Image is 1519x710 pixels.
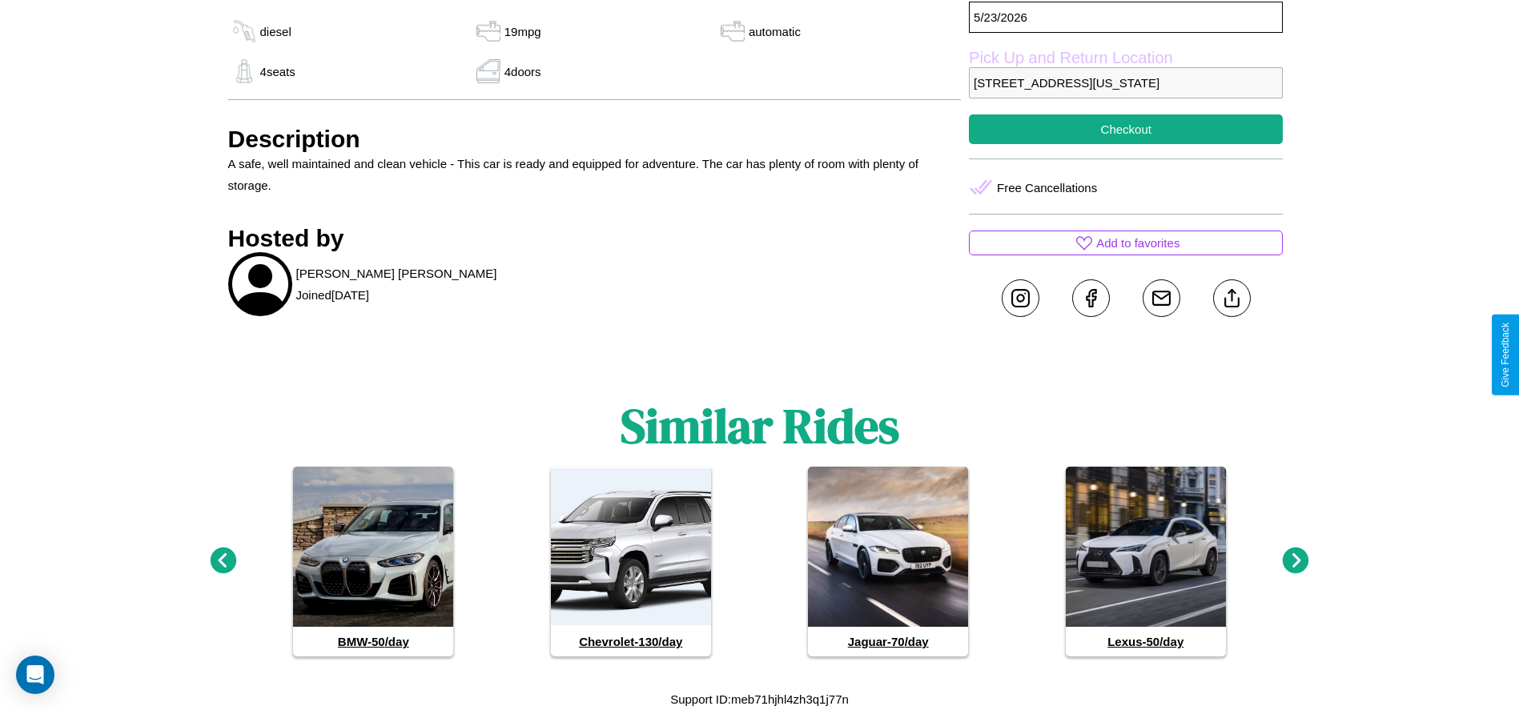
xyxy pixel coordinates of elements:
a: Lexus-50/day [1066,467,1226,656]
p: automatic [749,21,801,42]
img: gas [228,19,260,43]
div: Open Intercom Messenger [16,656,54,694]
img: gas [472,19,504,43]
img: gas [717,19,749,43]
p: A safe, well maintained and clean vehicle - This car is ready and equipped for adventure. The car... [228,153,962,196]
a: Chevrolet-130/day [551,467,711,656]
p: 4 doors [504,61,541,82]
p: 4 seats [260,61,295,82]
button: Add to favorites [969,231,1283,255]
a: BMW-50/day [293,467,453,656]
img: gas [472,59,504,83]
p: 19 mpg [504,21,541,42]
h3: Description [228,126,962,153]
button: Checkout [969,114,1283,144]
div: Give Feedback [1500,323,1511,387]
h3: Hosted by [228,225,962,252]
p: Free Cancellations [997,177,1097,199]
p: 5 / 23 / 2026 [969,2,1283,33]
h4: Jaguar - 70 /day [808,627,968,656]
h4: Lexus - 50 /day [1066,627,1226,656]
p: [PERSON_NAME] [PERSON_NAME] [296,263,497,284]
p: diesel [260,21,291,42]
h4: BMW - 50 /day [293,627,453,656]
h4: Chevrolet - 130 /day [551,627,711,656]
p: Support ID: meb71hjhl4zh3q1j77n [670,688,849,710]
a: Jaguar-70/day [808,467,968,656]
label: Pick Up and Return Location [969,49,1283,67]
img: gas [228,59,260,83]
h1: Similar Rides [621,393,899,459]
p: Joined [DATE] [296,284,369,306]
p: [STREET_ADDRESS][US_STATE] [969,67,1283,98]
p: Add to favorites [1096,232,1179,254]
